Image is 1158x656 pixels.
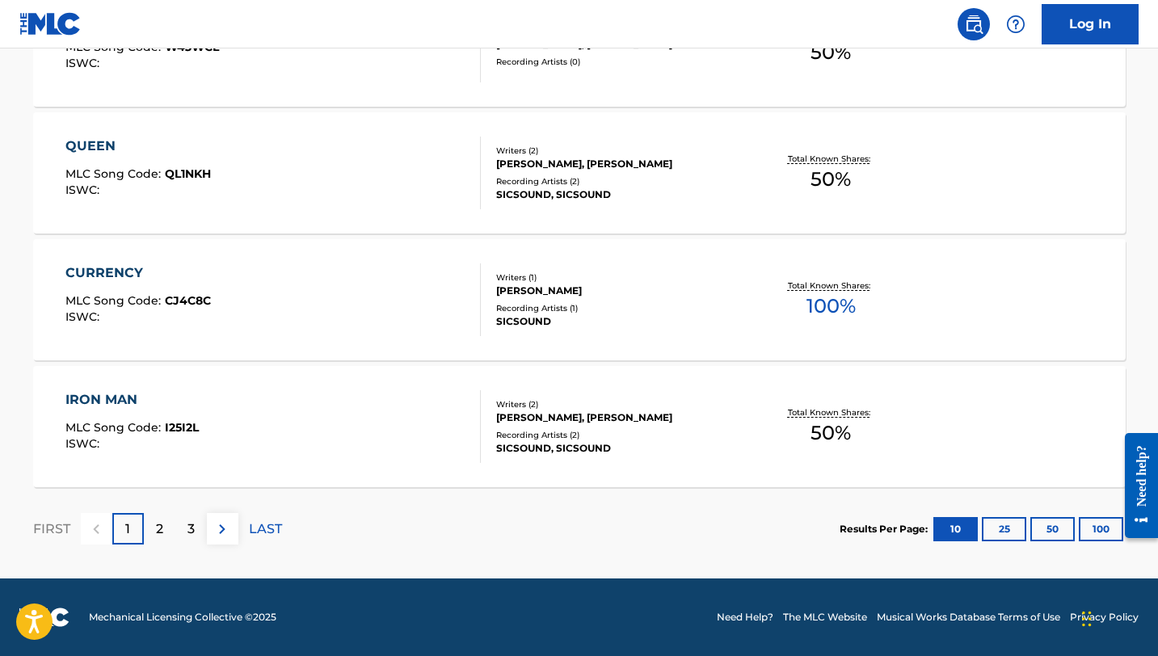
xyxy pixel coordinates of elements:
p: 1 [125,519,130,539]
a: Musical Works Database Terms of Use [877,610,1060,624]
span: MLC Song Code : [65,420,165,435]
img: logo [19,608,69,627]
p: Total Known Shares: [788,280,874,292]
div: CURRENCY [65,263,211,283]
div: Writers ( 2 ) [496,145,740,157]
div: [PERSON_NAME], [PERSON_NAME] [496,410,740,425]
span: ISWC : [65,309,103,324]
div: Recording Artists ( 2 ) [496,175,740,187]
div: SICSOUND, SICSOUND [496,441,740,456]
button: 10 [933,517,978,541]
div: Writers ( 2 ) [496,398,740,410]
a: CURRENCYMLC Song Code:CJ4C8CISWC:Writers (1)[PERSON_NAME]Recording Artists (1)SICSOUNDTotal Known... [33,239,1126,360]
p: 2 [156,519,163,539]
p: Results Per Page: [840,522,932,536]
a: IRON MANMLC Song Code:I25I2LISWC:Writers (2)[PERSON_NAME], [PERSON_NAME]Recording Artists (2)SICS... [33,366,1126,487]
p: FIRST [33,519,70,539]
div: QUEEN [65,137,211,156]
div: Recording Artists ( 1 ) [496,302,740,314]
span: Mechanical Licensing Collective © 2025 [89,610,276,624]
span: 100 % [806,292,856,321]
div: SICSOUND, SICSOUND [496,187,740,202]
span: 50 % [811,38,851,67]
span: 50 % [811,418,851,448]
iframe: Chat Widget [1077,578,1158,656]
span: 50 % [811,165,851,194]
iframe: Resource Center [1113,420,1158,550]
div: Recording Artists ( 0 ) [496,56,740,68]
span: QL1NKH [165,166,211,181]
div: [PERSON_NAME] [496,284,740,298]
a: The MLC Website [783,610,867,624]
button: 50 [1030,517,1075,541]
span: ISWC : [65,183,103,197]
img: search [964,15,983,34]
div: Writers ( 1 ) [496,271,740,284]
button: 25 [982,517,1026,541]
div: [PERSON_NAME], [PERSON_NAME] [496,157,740,171]
button: 100 [1079,517,1123,541]
a: Privacy Policy [1070,610,1139,624]
span: I25I2L [165,420,199,435]
div: SICSOUND [496,314,740,329]
div: Recording Artists ( 2 ) [496,429,740,441]
div: IRON MAN [65,390,199,410]
img: MLC Logo [19,12,82,36]
p: LAST [249,519,282,539]
p: Total Known Shares: [788,406,874,418]
p: Total Known Shares: [788,153,874,165]
a: Need Help? [717,610,773,624]
div: Drag [1082,595,1092,643]
p: 3 [187,519,195,539]
a: Public Search [958,8,990,40]
span: ISWC : [65,56,103,70]
a: Log In [1042,4,1139,44]
img: help [1006,15,1025,34]
a: QUEENMLC Song Code:QL1NKHISWC:Writers (2)[PERSON_NAME], [PERSON_NAME]Recording Artists (2)SICSOUN... [33,112,1126,233]
span: MLC Song Code : [65,293,165,308]
img: right [213,519,232,539]
span: ISWC : [65,436,103,451]
div: Help [1000,8,1032,40]
span: CJ4C8C [165,293,211,308]
span: MLC Song Code : [65,166,165,181]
